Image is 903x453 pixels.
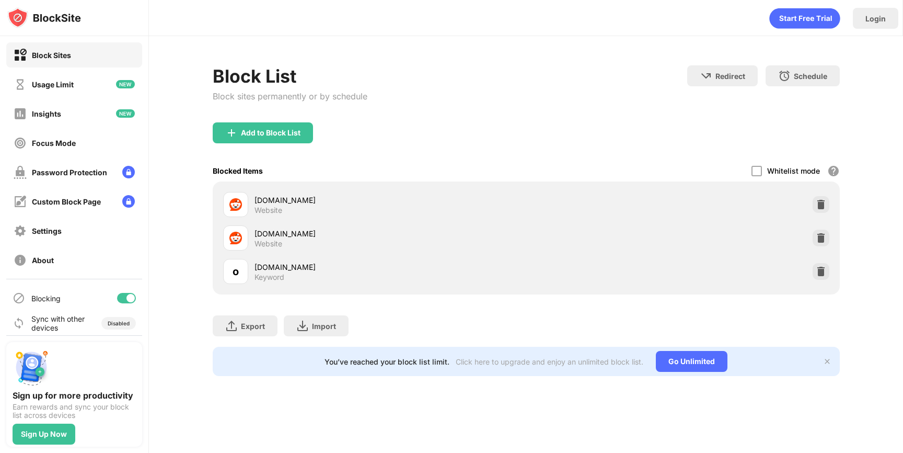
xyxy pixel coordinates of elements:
[32,168,107,177] div: Password Protection
[14,49,27,62] img: block-on.svg
[32,109,61,118] div: Insights
[32,226,62,235] div: Settings
[254,262,526,273] div: [DOMAIN_NAME]
[254,228,526,239] div: [DOMAIN_NAME]
[32,197,101,206] div: Custom Block Page
[14,166,27,179] img: password-protection-off.svg
[122,195,135,208] img: lock-menu.svg
[13,348,50,386] img: push-signup.svg
[31,314,85,332] div: Sync with other devices
[715,72,745,81] div: Redirect
[254,195,526,206] div: [DOMAIN_NAME]
[229,198,242,211] img: favicons
[21,430,67,438] div: Sign Up Now
[13,317,25,330] img: sync-icon.svg
[229,232,242,244] img: favicons
[213,91,367,101] div: Block sites permanently or by schedule
[254,273,284,282] div: Keyword
[794,72,827,81] div: Schedule
[254,239,282,248] div: Website
[14,254,27,267] img: about-off.svg
[456,357,643,366] div: Click here to upgrade and enjoy an unlimited block list.
[769,8,840,29] div: animation
[656,351,727,372] div: Go Unlimited
[116,80,135,88] img: new-icon.svg
[14,78,27,91] img: time-usage-off.svg
[233,264,239,279] div: o
[213,166,263,175] div: Blocked Items
[7,7,81,28] img: logo-blocksite.svg
[31,294,61,303] div: Blocking
[241,129,300,137] div: Add to Block List
[865,14,886,23] div: Login
[32,256,54,265] div: About
[13,403,136,420] div: Earn rewards and sync your block list across devices
[254,206,282,215] div: Website
[32,51,71,60] div: Block Sites
[13,292,25,304] img: blocking-icon.svg
[108,320,130,326] div: Disabled
[14,224,27,237] img: settings-off.svg
[767,166,820,175] div: Whitelist mode
[14,137,27,150] img: focus-off.svg
[116,109,135,118] img: new-icon.svg
[325,357,449,366] div: You’ve reached your block list limit.
[122,166,135,178] img: lock-menu.svg
[241,322,265,331] div: Export
[13,390,136,401] div: Sign up for more productivity
[823,357,831,366] img: x-button.svg
[32,139,76,148] div: Focus Mode
[14,195,27,208] img: customize-block-page-off.svg
[32,80,74,89] div: Usage Limit
[312,322,336,331] div: Import
[14,107,27,120] img: insights-off.svg
[213,65,367,87] div: Block List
